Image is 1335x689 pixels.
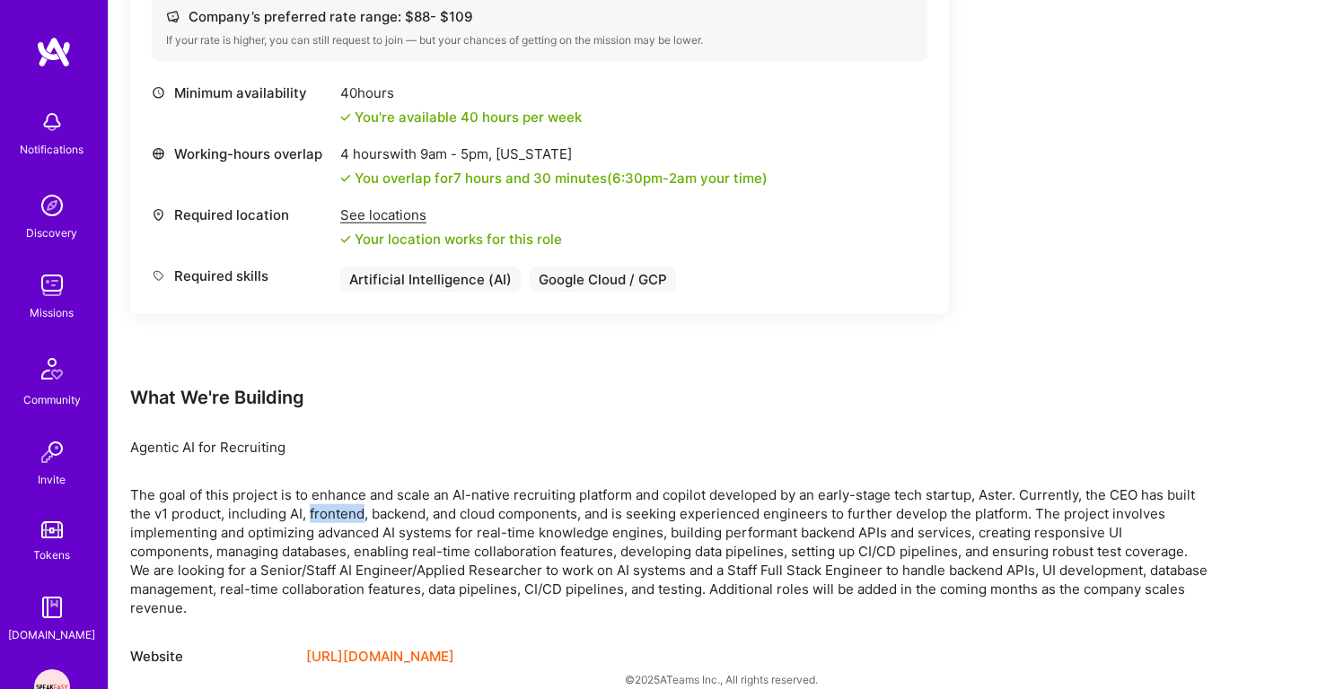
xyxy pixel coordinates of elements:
[39,470,66,489] div: Invite
[27,223,78,242] div: Discovery
[152,144,331,163] div: Working-hours overlap
[34,434,70,470] img: Invite
[340,266,521,292] div: Artificial Intelligence (AI)
[340,83,582,102] div: 40 hours
[166,33,913,48] div: If your rate is higher, you can still request to join — but your chances of getting on the missio...
[31,347,74,390] img: Community
[340,234,351,245] i: icon Check
[152,266,331,285] div: Required skills
[530,266,676,292] div: Google Cloud / GCP
[34,589,70,625] img: guide book
[166,7,913,26] div: Company’s preferred rate range: $ 88 - $ 109
[34,545,71,564] div: Tokens
[130,646,292,667] div: Website
[31,303,75,322] div: Missions
[152,205,331,224] div: Required location
[340,173,351,184] i: icon Check
[152,208,165,222] i: icon Location
[152,269,165,283] i: icon Tag
[152,86,165,100] i: icon Clock
[130,438,1208,457] div: Agentic AI for Recruiting
[34,104,70,140] img: bell
[152,147,165,161] i: icon World
[34,267,70,303] img: teamwork
[340,112,351,123] i: icon Check
[340,144,768,163] div: 4 hours with [US_STATE]
[340,205,562,224] div: See locations
[23,390,81,409] div: Community
[130,386,1208,409] div: What We're Building
[355,169,768,188] div: You overlap for 7 hours and 30 minutes ( your time)
[340,230,562,249] div: Your location works for this role
[417,145,496,162] span: 9am - 5pm ,
[340,108,582,126] div: You're available 40 hours per week
[9,625,96,644] div: [DOMAIN_NAME]
[612,170,697,187] span: 6:30pm - 2am
[130,485,1208,617] div: The goal of this project is to enhance and scale an AI-native recruiting platform and copilot dev...
[36,36,72,68] img: logo
[152,83,331,102] div: Minimum availability
[166,10,180,23] i: icon Cash
[21,140,84,159] div: Notifications
[306,646,454,667] a: [URL][DOMAIN_NAME]
[34,188,70,223] img: discovery
[41,521,63,538] img: tokens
